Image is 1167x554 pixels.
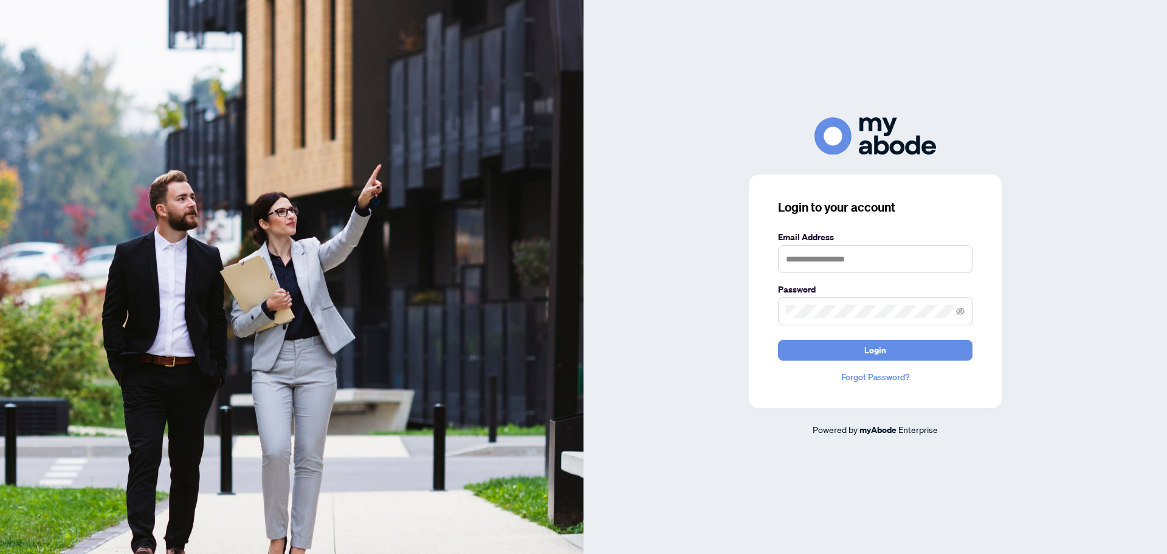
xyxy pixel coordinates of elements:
[778,283,972,296] label: Password
[778,370,972,384] a: Forgot Password?
[814,117,936,154] img: ma-logo
[864,341,886,360] span: Login
[859,423,897,437] a: myAbode
[778,340,972,361] button: Login
[778,199,972,216] h3: Login to your account
[778,230,972,244] label: Email Address
[898,424,938,435] span: Enterprise
[813,424,858,435] span: Powered by
[956,307,965,316] span: eye-invisible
